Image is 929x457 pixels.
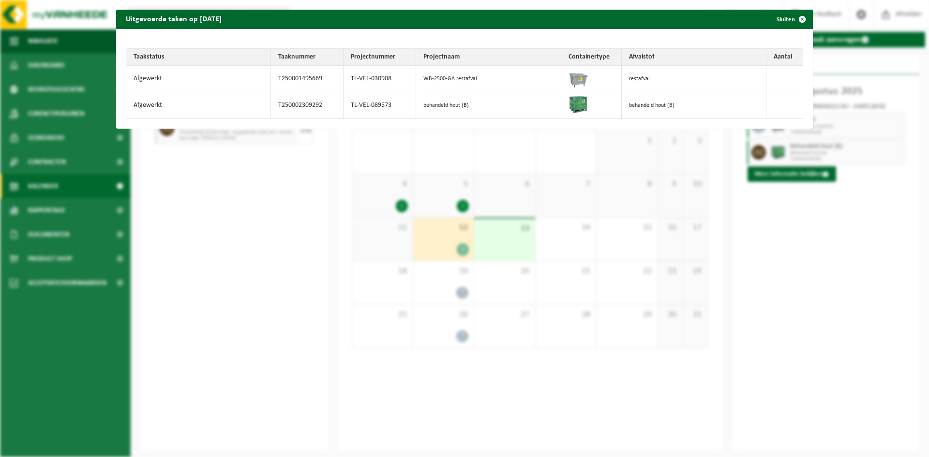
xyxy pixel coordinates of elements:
[622,92,766,118] td: behandeld hout (B)
[126,49,271,66] th: Taakstatus
[416,66,561,92] td: WB-2500-GA restafval
[126,66,271,92] td: Afgewerkt
[766,49,803,66] th: Aantal
[569,95,588,114] img: PB-HB-1400-HPE-GN-01
[344,49,416,66] th: Projectnummer
[622,49,766,66] th: Afvalstof
[769,10,812,29] button: Sluiten
[126,92,271,118] td: Afgewerkt
[622,66,766,92] td: restafval
[561,49,622,66] th: Containertype
[416,92,561,118] td: behandeld hout (B)
[416,49,561,66] th: Projectnaam
[116,10,231,28] h2: Uitgevoerde taken op [DATE]
[344,66,416,92] td: TL-VEL-030908
[344,92,416,118] td: TL-VEL-089573
[271,92,344,118] td: T250002309292
[569,68,588,88] img: WB-2500-GAL-GY-01
[271,66,344,92] td: T250001495669
[271,49,344,66] th: Taaknummer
